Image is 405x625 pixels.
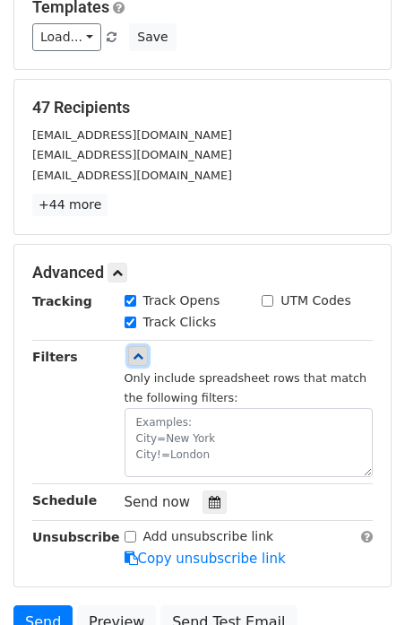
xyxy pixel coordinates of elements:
a: +44 more [32,194,108,216]
a: Load... [32,23,101,51]
label: UTM Codes [280,291,350,310]
strong: Filters [32,350,78,364]
small: [EMAIL_ADDRESS][DOMAIN_NAME] [32,169,232,182]
iframe: Chat Widget [315,539,405,625]
small: [EMAIL_ADDRESS][DOMAIN_NAME] [32,148,232,161]
strong: Unsubscribe [32,530,120,544]
h5: 47 Recipients [32,98,373,117]
a: Copy unsubscribe link [125,551,286,567]
label: Track Opens [143,291,220,310]
strong: Tracking [32,294,92,308]
small: [EMAIL_ADDRESS][DOMAIN_NAME] [32,128,232,142]
small: Only include spreadsheet rows that match the following filters: [125,371,367,405]
h5: Advanced [32,263,373,282]
button: Save [129,23,176,51]
label: Track Clicks [143,313,217,332]
label: Add unsubscribe link [143,527,274,546]
strong: Schedule [32,493,97,508]
span: Send now [125,494,191,510]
